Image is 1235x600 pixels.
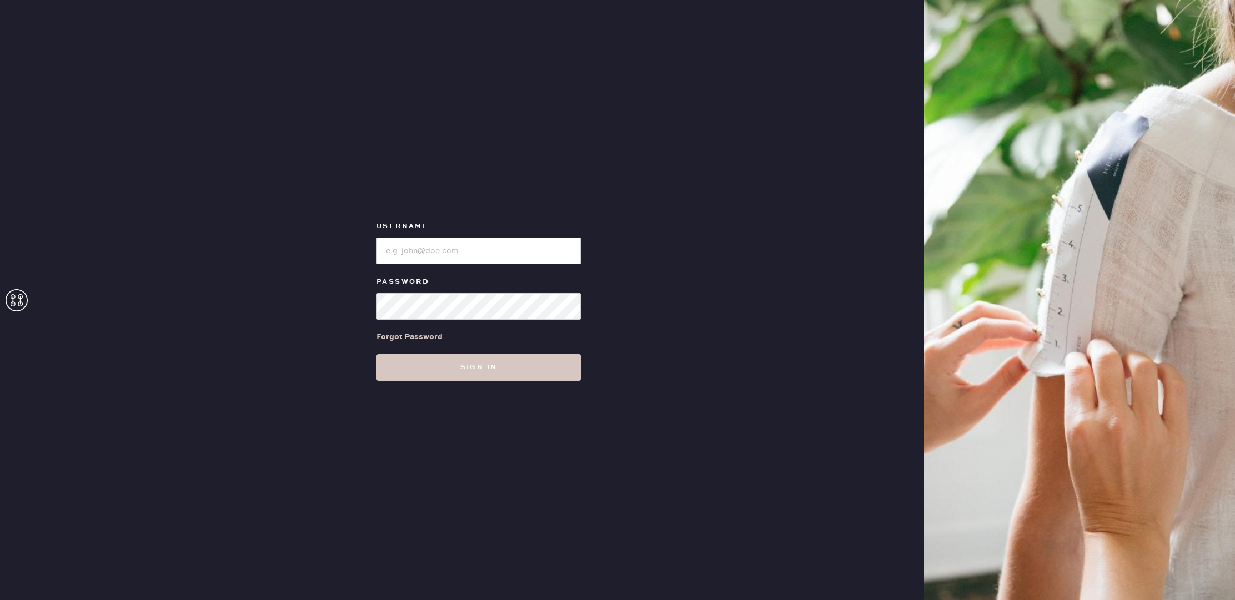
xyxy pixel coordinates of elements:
[376,320,443,354] a: Forgot Password
[376,275,581,289] label: Password
[376,220,581,233] label: Username
[376,354,581,381] button: Sign in
[376,238,581,264] input: e.g. john@doe.com
[376,331,443,343] div: Forgot Password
